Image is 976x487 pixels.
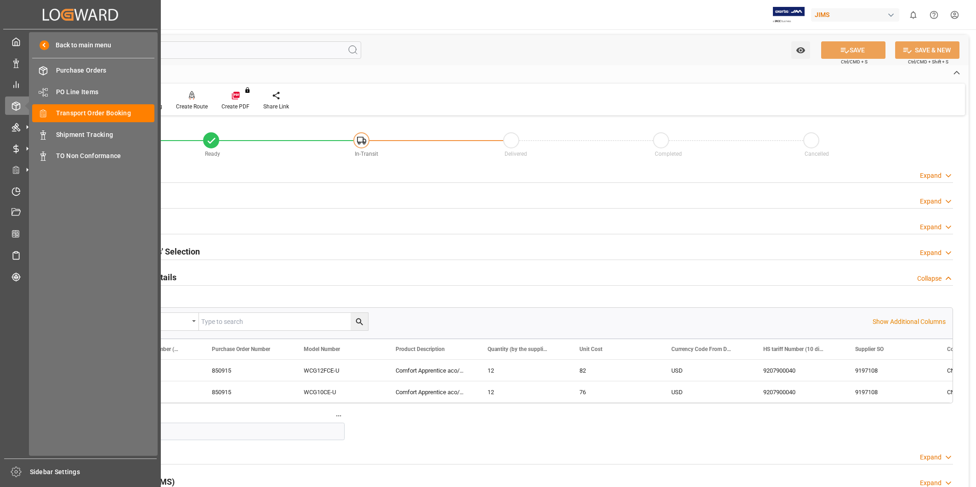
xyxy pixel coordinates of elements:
div: 12 [477,381,568,402]
button: search button [351,313,368,330]
a: My Cockpit [5,33,156,51]
button: Help Center [924,5,944,25]
div: Create Route [176,102,208,111]
p: Show Additional Columns [873,317,946,327]
button: open menu [791,41,810,59]
span: Ctrl/CMD + Shift + S [908,58,948,65]
span: In-Transit [355,151,378,157]
a: TO Non Conformance [32,147,154,165]
span: Shipment Tracking [56,130,155,140]
span: HS tariff Number (10 digit classification code) [763,346,825,352]
div: Expand [920,248,942,258]
button: SAVE & NEW [895,41,959,59]
a: Document Management [5,204,156,221]
button: show 0 new notifications [903,5,924,25]
a: Transport Order Booking [32,104,154,122]
span: Unit Cost [579,346,602,352]
div: WCG12FCE-U [293,360,385,381]
a: CO2 Calculator [5,225,156,243]
button: open menu [130,313,199,330]
span: Delivered [505,151,527,157]
div: 9197108 [844,381,936,402]
div: 850915 [201,381,293,402]
a: Purchase Orders [32,62,154,79]
span: Cancelled [805,151,829,157]
div: 12 [477,360,568,381]
span: Model Number [304,346,340,352]
div: 9197108 [844,360,936,381]
a: Sailing Schedules [5,246,156,264]
a: Data Management [5,54,156,72]
div: Expand [920,453,942,462]
a: My Reports [5,75,156,93]
span: Completed [655,151,682,157]
div: Expand [920,171,942,181]
div: Expand [920,222,942,232]
img: Exertis%20JAM%20-%20Email%20Logo.jpg_1722504956.jpg [773,7,805,23]
div: USD [660,360,752,381]
span: Sidebar Settings [30,467,157,477]
div: USD [660,381,752,402]
div: 850915 [201,360,293,381]
span: PO Line Items [56,87,155,97]
a: Tracking Shipment [5,267,156,285]
span: Currency Code From Detail [671,346,733,352]
span: Purchase Orders [56,66,155,75]
span: Transport Order Booking [56,108,155,118]
div: Share Link [263,102,289,111]
span: Ready [205,151,220,157]
input: Type to search [199,313,368,330]
div: Comfort Apprentice aco/elect [385,381,477,402]
span: Supplier SO [855,346,884,352]
div: 82 [568,360,660,381]
button: JIMS [811,6,903,23]
span: Back to main menu [49,40,111,50]
button: SAVE [821,41,885,59]
div: 9207900040 [752,381,844,402]
div: Equals [135,315,189,325]
span: Product Description [396,346,445,352]
div: WCG10CE-U [293,381,385,402]
span: Quantity (by the supplier) [488,346,549,352]
input: Search Fields [42,41,361,59]
div: Comfort Apprentice aco/elect [385,360,477,381]
a: Shipment Tracking [32,125,154,143]
div: 9207900040 [752,360,844,381]
a: PO Line Items [32,83,154,101]
span: Purchase Order Number [212,346,270,352]
button: No Of Lines [333,410,345,422]
div: Collapse [917,274,942,283]
div: Expand [920,197,942,206]
div: JIMS [811,8,899,22]
span: TO Non Conformance [56,151,155,161]
a: Timeslot Management V2 [5,182,156,200]
span: Ctrl/CMD + S [841,58,868,65]
div: 76 [568,381,660,402]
